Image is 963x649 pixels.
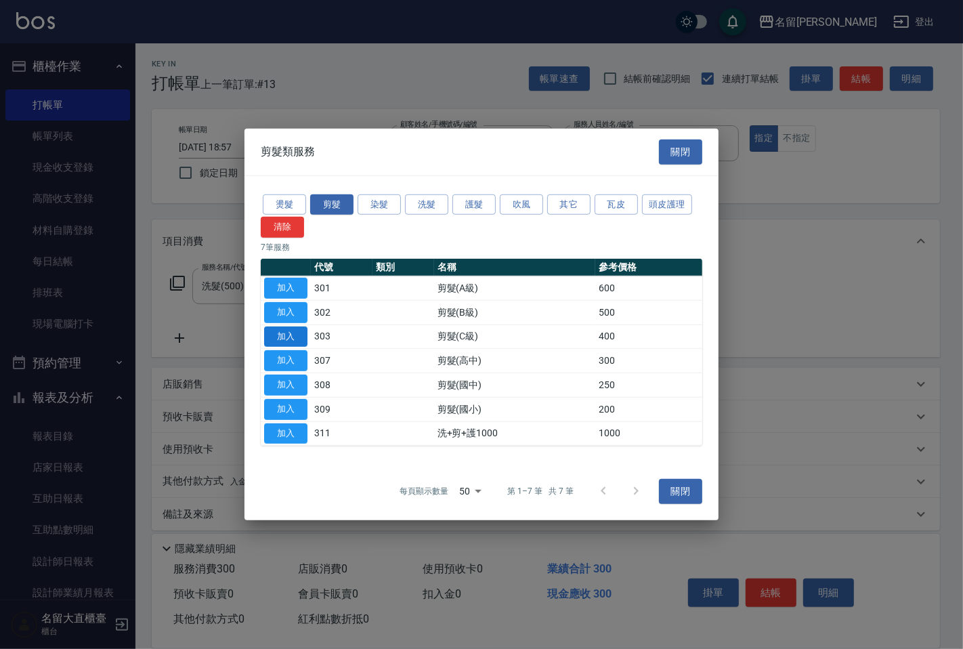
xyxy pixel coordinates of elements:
td: 301 [311,276,372,300]
button: 清除 [261,217,304,238]
button: 其它 [547,194,591,215]
td: 400 [595,324,702,349]
button: 吹風 [500,194,543,215]
button: 燙髮 [263,194,306,215]
button: 加入 [264,375,307,396]
p: 第 1–7 筆 共 7 筆 [508,485,574,497]
td: 剪髮(國小) [434,397,596,421]
button: 洗髮 [405,194,448,215]
td: 300 [595,349,702,373]
td: 剪髮(A級) [434,276,596,300]
button: 頭皮護理 [642,194,692,215]
div: 50 [454,473,486,509]
td: 307 [311,349,372,373]
button: 加入 [264,399,307,420]
button: 護髮 [452,194,496,215]
th: 類別 [372,259,434,276]
td: 200 [595,397,702,421]
p: 7 筆服務 [261,241,702,253]
th: 代號 [311,259,372,276]
td: 剪髮(C級) [434,324,596,349]
p: 每頁顯示數量 [400,485,448,497]
th: 名稱 [434,259,596,276]
td: 302 [311,300,372,324]
button: 關閉 [659,479,702,504]
td: 309 [311,397,372,421]
button: 染髮 [358,194,401,215]
button: 剪髮 [310,194,354,215]
td: 250 [595,373,702,397]
td: 500 [595,300,702,324]
td: 303 [311,324,372,349]
button: 加入 [264,278,307,299]
button: 加入 [264,423,307,444]
span: 剪髮類服務 [261,145,315,159]
button: 瓦皮 [595,194,638,215]
td: 剪髮(國中) [434,373,596,397]
td: 600 [595,276,702,300]
td: 剪髮(B級) [434,300,596,324]
button: 關閉 [659,140,702,165]
td: 洗+剪+護1000 [434,421,596,446]
td: 308 [311,373,372,397]
th: 參考價格 [595,259,702,276]
button: 加入 [264,302,307,323]
td: 1000 [595,421,702,446]
button: 加入 [264,350,307,371]
td: 剪髮(高中) [434,349,596,373]
button: 加入 [264,326,307,347]
td: 311 [311,421,372,446]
